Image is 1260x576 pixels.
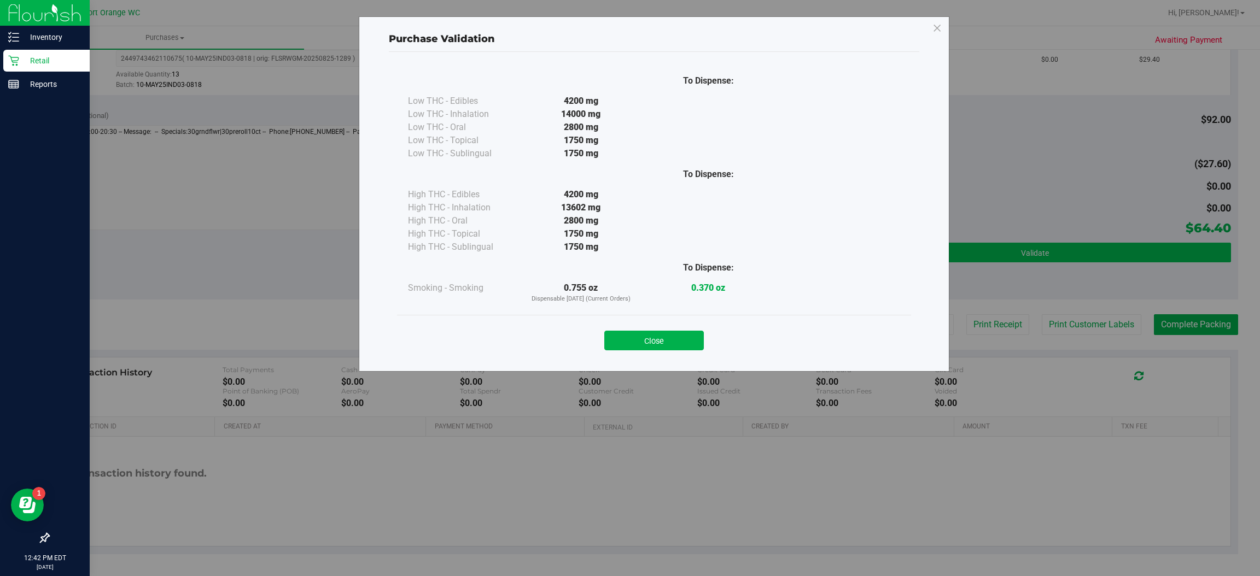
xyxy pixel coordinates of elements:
iframe: Resource center unread badge [32,487,45,500]
div: Low THC - Topical [408,134,517,147]
div: 4200 mg [517,95,645,108]
div: High THC - Sublingual [408,240,517,254]
div: Low THC - Sublingual [408,147,517,160]
div: High THC - Inhalation [408,201,517,214]
p: Dispensable [DATE] (Current Orders) [517,295,645,304]
div: 4200 mg [517,188,645,201]
div: 1750 mg [517,134,645,147]
button: Close [604,331,704,350]
div: Low THC - Inhalation [408,108,517,121]
div: 2800 mg [517,121,645,134]
div: 0.755 oz [517,281,645,304]
inline-svg: Reports [8,79,19,90]
div: 1750 mg [517,227,645,240]
p: Inventory [19,31,85,44]
strong: 0.370 oz [691,283,725,293]
div: To Dispense: [645,74,772,87]
p: [DATE] [5,563,85,571]
div: To Dispense: [645,261,772,274]
div: Low THC - Oral [408,121,517,134]
div: 1750 mg [517,147,645,160]
div: 13602 mg [517,201,645,214]
iframe: Resource center [11,489,44,521]
div: High THC - Edibles [408,188,517,201]
div: Low THC - Edibles [408,95,517,108]
div: High THC - Oral [408,214,517,227]
inline-svg: Retail [8,55,19,66]
p: 12:42 PM EDT [5,553,85,563]
p: Reports [19,78,85,91]
span: Purchase Validation [389,33,495,45]
div: 1750 mg [517,240,645,254]
div: 2800 mg [517,214,645,227]
div: Smoking - Smoking [408,281,517,295]
div: 14000 mg [517,108,645,121]
div: High THC - Topical [408,227,517,240]
inline-svg: Inventory [8,32,19,43]
p: Retail [19,54,85,67]
div: To Dispense: [645,168,772,181]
